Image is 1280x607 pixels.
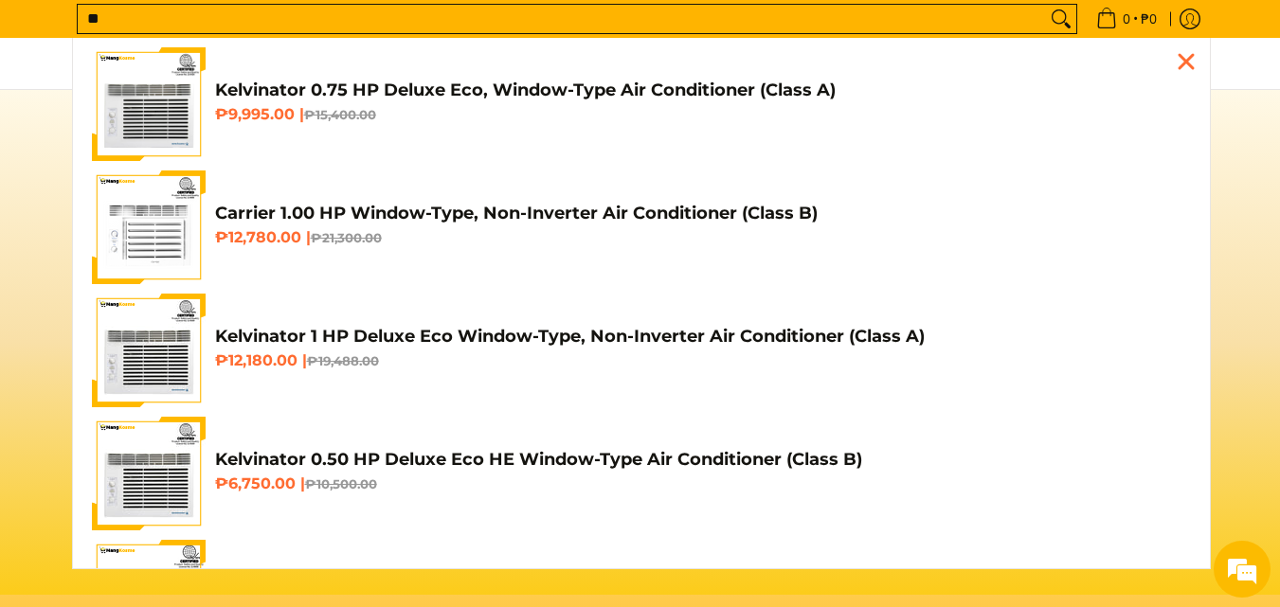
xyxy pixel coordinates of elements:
[1138,12,1160,26] span: ₱0
[304,107,376,122] del: ₱15,400.00
[92,47,206,161] img: Kelvinator 0.75 HP Deluxe Eco, Window-Type Air Conditioner (Class A)
[307,353,379,368] del: ₱19,488.00
[92,170,1191,284] a: Carrier 1.00 HP Window-Type, Non-Inverter Air Conditioner (Class B) Carrier 1.00 HP Window-Type, ...
[215,80,1191,101] h4: Kelvinator 0.75 HP Deluxe Eco, Window-Type Air Conditioner (Class A)
[1091,9,1163,29] span: •
[1046,5,1076,33] button: Search
[92,417,206,530] img: Kelvinator 0.50 HP Deluxe Eco HE Window-Type Air Conditioner (Class B)
[92,47,1191,161] a: Kelvinator 0.75 HP Deluxe Eco, Window-Type Air Conditioner (Class A) Kelvinator 0.75 HP Deluxe Ec...
[215,474,1191,493] h6: ₱6,750.00 |
[1172,47,1200,76] div: Close pop up
[92,294,206,407] img: Kelvinator 1 HP Deluxe Eco Window-Type, Non-Inverter Air Conditioner (Class A)
[1120,12,1133,26] span: 0
[215,351,1191,370] h6: ₱12,180.00 |
[215,449,1191,471] h4: Kelvinator 0.50 HP Deluxe Eco HE Window-Type Air Conditioner (Class B)
[215,228,1191,247] h6: ₱12,780.00 |
[92,294,1191,407] a: Kelvinator 1 HP Deluxe Eco Window-Type, Non-Inverter Air Conditioner (Class A) Kelvinator 1 HP De...
[215,105,1191,124] h6: ₱9,995.00 |
[92,417,1191,530] a: Kelvinator 0.50 HP Deluxe Eco HE Window-Type Air Conditioner (Class B) Kelvinator 0.50 HP Deluxe ...
[92,170,206,284] img: Carrier 1.00 HP Window-Type, Non-Inverter Air Conditioner (Class B)
[305,476,377,491] del: ₱10,500.00
[215,326,1191,348] h4: Kelvinator 1 HP Deluxe Eco Window-Type, Non-Inverter Air Conditioner (Class A)
[215,203,1191,224] h4: Carrier 1.00 HP Window-Type, Non-Inverter Air Conditioner (Class B)
[311,230,382,245] del: ₱21,300.00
